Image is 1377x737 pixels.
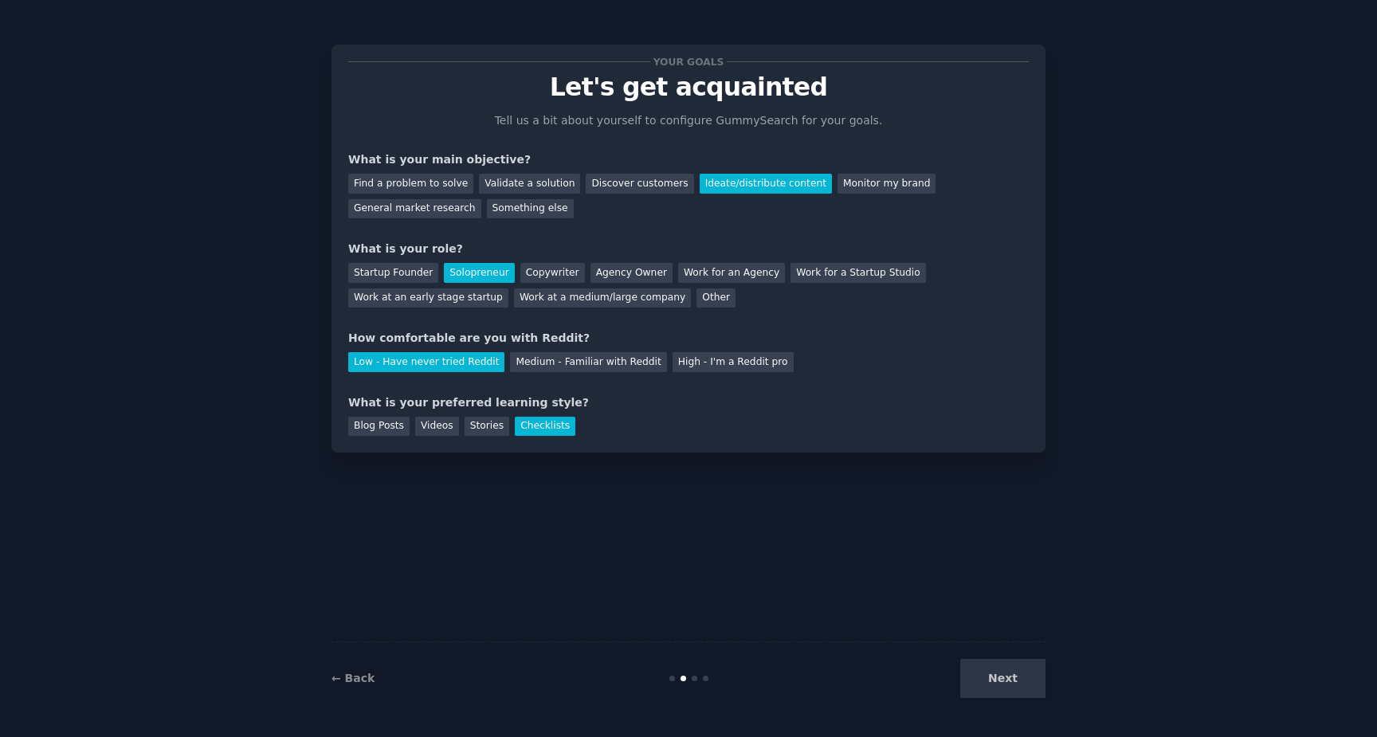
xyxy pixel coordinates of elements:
span: Your goals [650,53,727,70]
div: Low - Have never tried Reddit [348,352,504,372]
p: Tell us a bit about yourself to configure GummySearch for your goals. [488,112,889,129]
div: Stories [465,417,509,437]
a: ← Back [331,672,375,684]
div: Work for an Agency [678,263,785,283]
div: Solopreneur [444,263,514,283]
div: How comfortable are you with Reddit? [348,330,1029,347]
div: Other [696,288,736,308]
div: Videos [415,417,459,437]
div: Medium - Familiar with Reddit [510,352,666,372]
div: Validate a solution [479,174,580,194]
div: Startup Founder [348,263,438,283]
div: Monitor my brand [838,174,936,194]
div: Checklists [515,417,575,437]
div: Work at an early stage startup [348,288,508,308]
p: Let's get acquainted [348,73,1029,101]
div: Agency Owner [590,263,673,283]
div: Ideate/distribute content [700,174,832,194]
div: What is your preferred learning style? [348,394,1029,411]
div: General market research [348,199,481,219]
div: Copywriter [520,263,585,283]
div: What is your main objective? [348,151,1029,168]
div: Blog Posts [348,417,410,437]
div: Something else [487,199,574,219]
div: What is your role? [348,241,1029,257]
div: Discover customers [586,174,693,194]
div: Find a problem to solve [348,174,473,194]
div: Work for a Startup Studio [790,263,925,283]
div: High - I'm a Reddit pro [673,352,794,372]
div: Work at a medium/large company [514,288,691,308]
